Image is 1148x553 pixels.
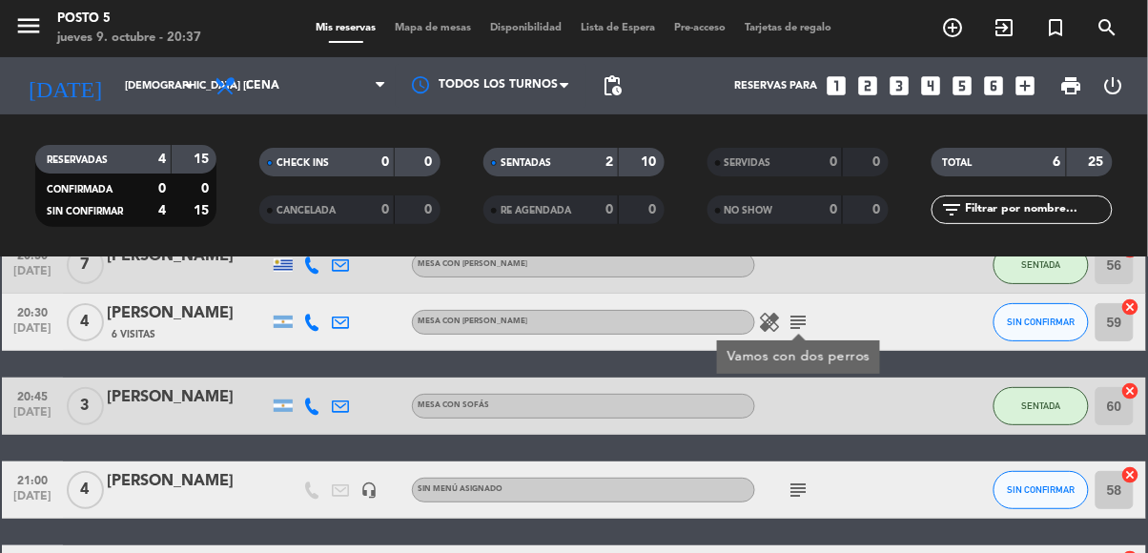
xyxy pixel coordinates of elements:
i: cancel [1121,465,1140,484]
span: Mis reservas [307,23,386,33]
strong: 0 [381,155,389,169]
span: Pre-acceso [666,23,736,33]
i: healing [758,311,781,334]
span: CONFIRMADA [47,185,113,195]
span: MESA CON SOFÁS [418,401,489,409]
strong: 0 [201,182,213,195]
span: NO SHOW [725,206,773,215]
span: [DATE] [9,322,56,344]
span: TOTAL [943,158,973,168]
strong: 4 [158,153,166,166]
i: arrow_drop_down [177,74,200,97]
button: SIN CONFIRMAR [994,303,1089,341]
span: SIN CONFIRMAR [1008,484,1076,495]
span: [DATE] [9,490,56,512]
i: exit_to_app [994,16,1016,39]
i: add_box [1013,73,1037,98]
span: 6 Visitas [112,327,155,342]
span: SIN CONFIRMAR [1008,317,1076,327]
span: Reservas para [734,80,817,92]
div: [PERSON_NAME] [107,244,269,269]
i: looks_4 [918,73,943,98]
span: SERVIDAS [725,158,771,168]
button: SIN CONFIRMAR [994,471,1089,509]
strong: 25 [1089,155,1108,169]
strong: 0 [872,203,884,216]
strong: 15 [194,204,213,217]
span: [DATE] [9,265,56,287]
input: Filtrar por nombre... [964,199,1112,220]
i: filter_list [941,198,964,221]
span: Sin menú asignado [418,485,502,493]
strong: 0 [425,203,437,216]
i: looks_6 [981,73,1006,98]
strong: 10 [641,155,660,169]
i: [DATE] [14,65,115,107]
span: Lista de Espera [572,23,666,33]
button: SENTADA [994,246,1089,284]
span: 4 [67,303,104,341]
span: [DATE] [9,406,56,428]
span: Cena [246,79,279,92]
strong: 0 [605,203,613,216]
span: Mapa de mesas [386,23,482,33]
i: add_circle_outline [942,16,965,39]
strong: 6 [1054,155,1061,169]
strong: 0 [872,155,884,169]
i: menu [14,11,43,40]
i: cancel [1121,381,1140,400]
span: MESA CON [PERSON_NAME] [418,317,527,325]
span: MESA CON [PERSON_NAME] [418,260,527,268]
i: looks_5 [950,73,974,98]
span: Tarjetas de regalo [736,23,842,33]
i: headset_mic [360,481,378,499]
span: CHECK INS [277,158,329,168]
i: subject [787,311,810,334]
strong: 2 [605,155,613,169]
div: [PERSON_NAME] [107,469,269,494]
span: Disponibilidad [482,23,572,33]
div: [PERSON_NAME] [107,301,269,326]
span: SENTADA [1022,259,1061,270]
i: turned_in_not [1045,16,1068,39]
strong: 4 [158,204,166,217]
div: Posto 5 [57,10,201,29]
strong: 15 [194,153,213,166]
span: RESERVADAS [47,155,108,165]
i: subject [787,479,810,502]
span: 21:00 [9,468,56,490]
i: power_settings_new [1101,74,1124,97]
div: jueves 9. octubre - 20:37 [57,29,201,48]
strong: 0 [425,155,437,169]
span: 20:30 [9,300,56,322]
i: looks_two [855,73,880,98]
div: LOG OUT [1093,57,1134,114]
strong: 0 [830,155,837,169]
button: SENTADA [994,387,1089,425]
span: 3 [67,387,104,425]
strong: 0 [381,203,389,216]
i: cancel [1121,297,1140,317]
span: SENTADAS [501,158,551,168]
div: Vamos con dos perros [728,347,871,367]
span: SENTADA [1022,400,1061,411]
strong: 0 [830,203,837,216]
span: RE AGENDADA [501,206,571,215]
button: menu [14,11,43,47]
span: SIN CONFIRMAR [47,207,123,216]
strong: 0 [648,203,660,216]
span: CANCELADA [277,206,336,215]
div: [PERSON_NAME] [107,385,269,410]
strong: 0 [158,182,166,195]
i: looks_one [824,73,849,98]
span: 20:45 [9,384,56,406]
i: search [1097,16,1119,39]
span: print [1060,74,1083,97]
span: 7 [67,246,104,284]
span: 4 [67,471,104,509]
span: pending_actions [601,74,624,97]
i: looks_3 [887,73,912,98]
